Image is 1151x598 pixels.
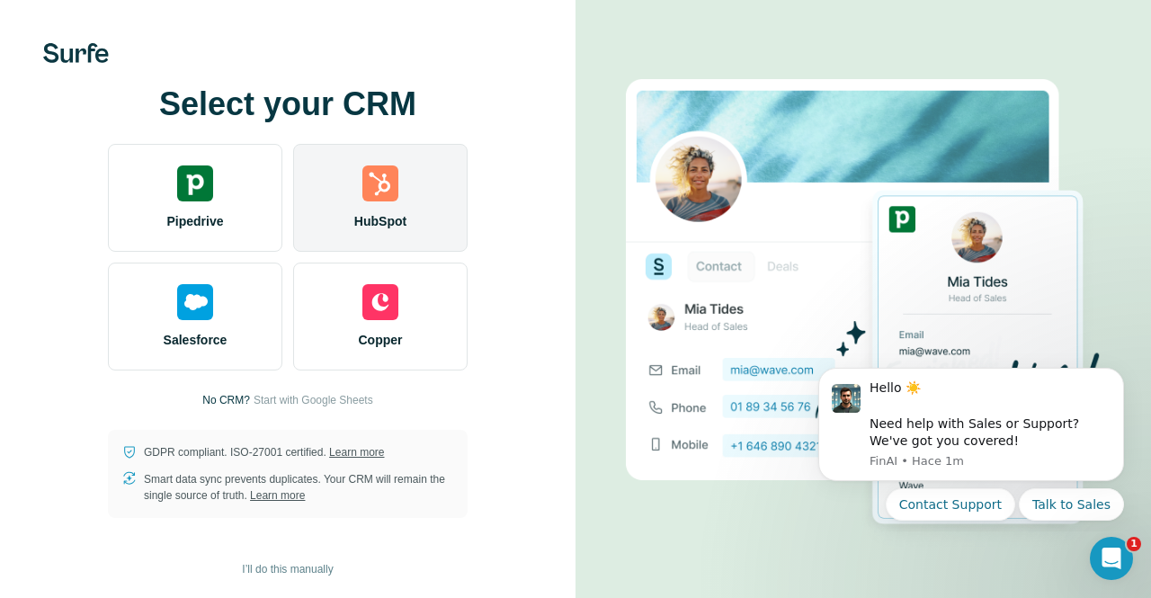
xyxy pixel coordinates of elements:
img: PIPEDRIVE image [626,50,1101,554]
img: pipedrive's logo [177,165,213,201]
span: Copper [359,331,403,349]
iframe: Intercom live chat [1090,537,1133,580]
p: No CRM? [202,392,250,408]
img: salesforce's logo [177,284,213,320]
span: 1 [1127,537,1141,551]
a: Learn more [329,446,384,459]
span: HubSpot [354,212,406,230]
button: I’ll do this manually [229,556,345,583]
button: Start with Google Sheets [254,392,373,408]
span: I’ll do this manually [242,561,333,577]
h1: Select your CRM [108,86,468,122]
iframe: Intercom notifications mensaje [791,353,1151,531]
span: Salesforce [164,331,228,349]
img: copper's logo [362,284,398,320]
a: Learn more [250,489,305,502]
img: hubspot's logo [362,165,398,201]
p: Smart data sync prevents duplicates. Your CRM will remain the single source of truth. [144,471,453,504]
img: Surfe's logo [43,43,109,63]
p: GDPR compliant. ISO-27001 certified. [144,444,384,460]
span: Pipedrive [166,212,223,230]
